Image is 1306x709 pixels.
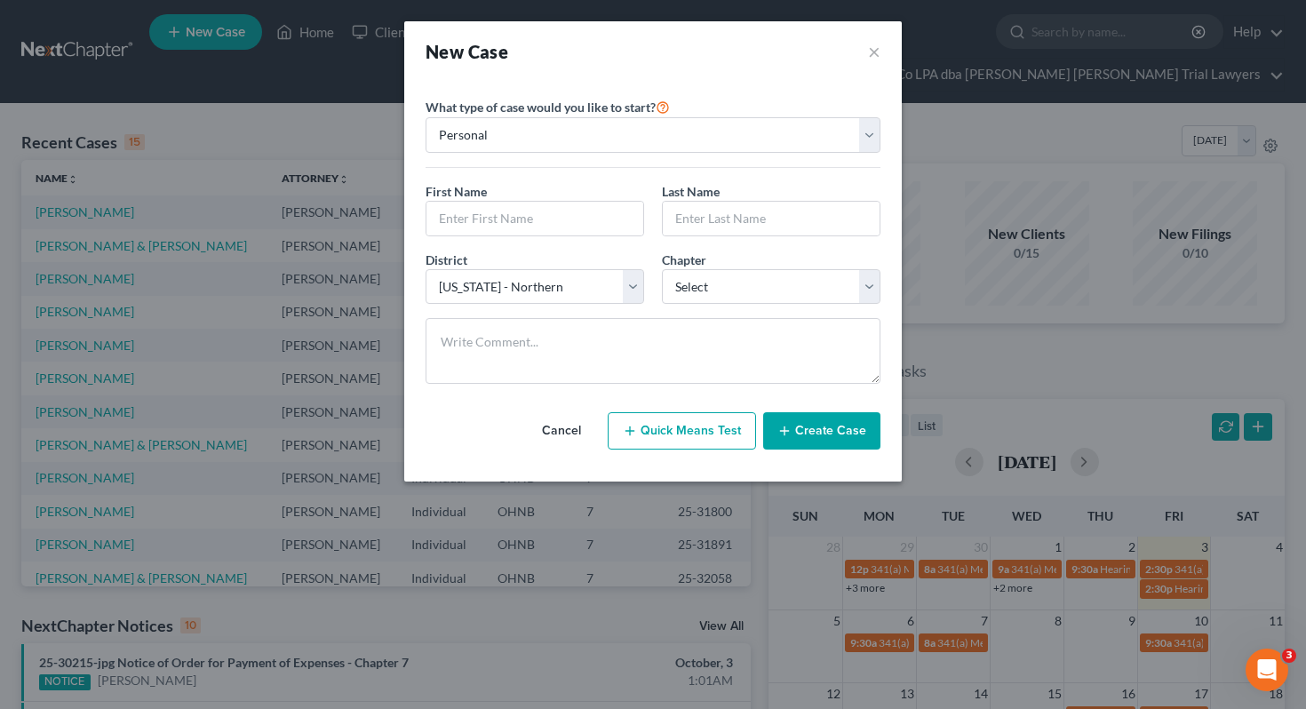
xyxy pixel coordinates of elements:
[662,252,706,267] span: Chapter
[662,184,720,199] span: Last Name
[426,184,487,199] span: First Name
[1282,649,1296,663] span: 3
[1246,649,1288,691] iframe: Intercom live chat
[426,96,670,117] label: What type of case would you like to start?
[522,413,601,449] button: Cancel
[663,202,880,235] input: Enter Last Name
[426,41,508,62] strong: New Case
[426,252,467,267] span: District
[868,39,880,64] button: ×
[608,412,756,450] button: Quick Means Test
[426,202,643,235] input: Enter First Name
[763,412,880,450] button: Create Case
